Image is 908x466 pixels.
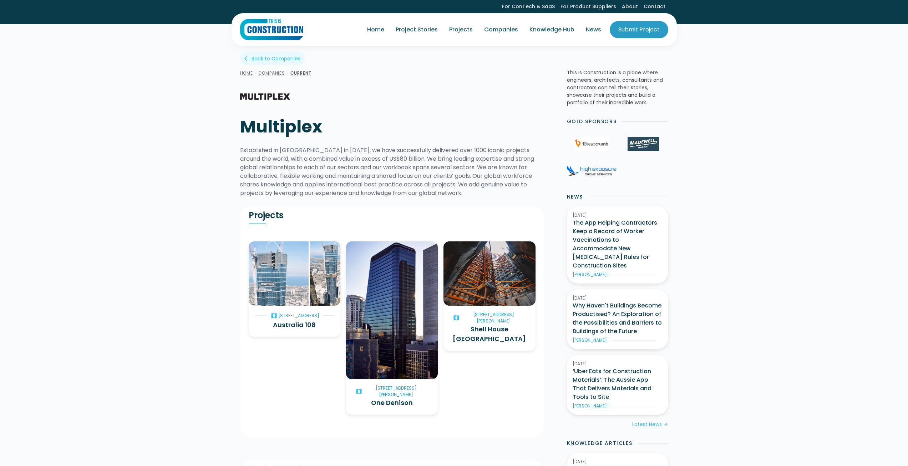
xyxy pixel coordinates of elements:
a: [DATE]The App Helping Contractors Keep a Record of Worker Vaccinations to Accommodate New [MEDICA... [567,206,668,284]
a: home [240,19,303,40]
a: Companies [478,20,524,40]
div: [PERSON_NAME] [573,271,607,278]
a: [DATE]‘Uber Eats for Construction Materials’: The Aussie App That Delivers Materials and Tools to... [567,355,668,415]
a: [DATE]Why Haven't Buildings Become Productised? An Exploration of the Possibilities and Barriers ... [567,289,668,349]
h3: ‘Uber Eats for Construction Materials’: The Aussie App That Delivers Materials and Tools to Site [573,367,663,401]
div: [DATE] [573,295,663,301]
a: Companies [258,70,285,76]
h3: Australia 108 [254,320,335,330]
a: Home [240,70,253,76]
div: [DATE] [573,361,663,367]
h3: Why Haven't Buildings Become Productised? An Exploration of the Possibilities and Barriers to Bui... [573,301,663,336]
h3: Shell House [GEOGRAPHIC_DATA] [449,324,529,344]
h1: Multiplex [240,116,460,137]
a: Latest Newsarrow_forward [632,421,668,428]
h2: News [567,193,583,201]
img: High Exposure [567,165,617,176]
div: [PERSON_NAME] [573,337,607,344]
a: Shell House Sydneymap[STREET_ADDRESS][PERSON_NAME]Shell House [GEOGRAPHIC_DATA] [443,241,535,351]
div: Submit Project [618,25,660,34]
a: Australia 108map[STREET_ADDRESS]Australia 108 [249,241,340,337]
img: 1Breadcrumb [574,137,609,151]
a: Submit Project [610,21,668,38]
div: map [270,311,278,320]
a: Current [290,70,312,76]
img: This Is Construction Logo [240,19,303,40]
h3: One Denison [352,398,432,407]
div: [PERSON_NAME] [573,403,607,409]
img: Australia 108 [249,241,340,306]
a: Project Stories [390,20,443,40]
div: [DATE] [573,459,663,465]
div: / [285,69,290,77]
img: Shell House Sydney [443,241,535,306]
a: arrow_back_iosBack to Companies [240,52,305,65]
div: [STREET_ADDRESS][PERSON_NAME] [461,311,527,324]
div: [STREET_ADDRESS] [278,312,319,319]
a: Knowledge Hub [524,20,580,40]
a: Projects [443,20,478,40]
img: Madewell Products [628,137,659,151]
div: Latest News [632,421,662,428]
div: map [355,387,363,396]
h2: Knowledge Articles [567,440,633,447]
a: One Denisonmap[STREET_ADDRESS][PERSON_NAME]One Denison [346,241,438,415]
div: [STREET_ADDRESS][PERSON_NAME] [363,385,429,398]
div: arrow_forward [663,421,668,428]
div: [DATE] [573,212,663,219]
div: Established in [GEOGRAPHIC_DATA] in [DATE], we have successfully delivered over 1000 iconic proje... [240,146,544,197]
p: This Is Construction is a place where engineers, architects, consultants and contractors can tell... [567,69,668,106]
a: Home [361,20,390,40]
h3: The App Helping Contractors Keep a Record of Worker Vaccinations to Accommodate New [MEDICAL_DATA... [573,219,663,270]
a: News [580,20,607,40]
h2: Projects [249,210,392,221]
img: One Denison [346,241,438,379]
div: / [253,69,258,77]
img: Multiplex [240,89,290,105]
div: arrow_back_ios [244,55,250,62]
div: Back to Companies [252,55,300,62]
h2: Gold Sponsors [567,118,617,125]
div: map [452,314,461,322]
